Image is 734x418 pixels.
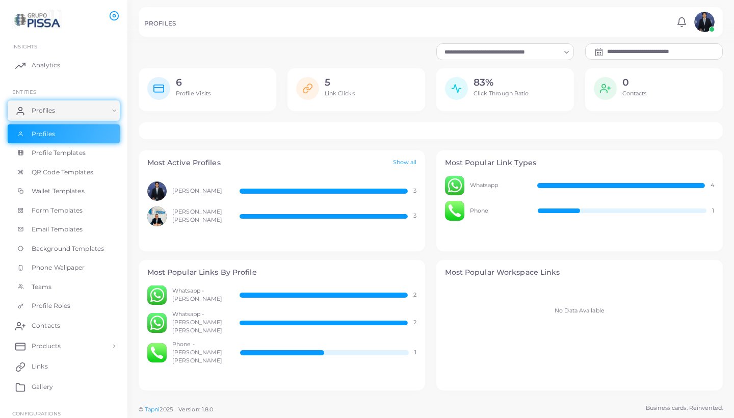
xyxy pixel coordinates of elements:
[8,336,120,356] a: Products
[145,406,160,413] a: Tapni
[445,201,465,221] img: avatar
[12,410,61,416] span: Configurations
[646,404,723,412] span: Business cards. Reinvented.
[32,321,60,330] span: Contacts
[147,181,167,201] img: avatar
[12,43,37,49] span: INSIGHTS
[8,356,120,377] a: Links
[470,181,526,190] span: Whatsapp
[32,148,86,158] span: Profile Templates
[622,77,647,89] h2: 0
[176,90,211,97] span: Profile Visits
[32,206,83,215] span: Form Templates
[712,207,714,215] span: 1
[32,168,93,177] span: QR Code Templates
[147,159,221,167] h4: Most Active Profiles
[8,239,120,258] a: Background Templates
[8,100,120,121] a: Profiles
[711,181,714,190] span: 4
[32,362,48,371] span: Links
[445,159,715,167] h4: Most Popular Link Types
[32,187,85,196] span: Wallet Templates
[32,106,55,115] span: Profiles
[178,406,214,413] span: Version: 1.8.0
[8,258,120,277] a: Phone Wallpaper
[445,176,465,196] img: avatar
[172,208,228,224] span: [PERSON_NAME] [PERSON_NAME]
[8,181,120,201] a: Wallet Templates
[474,90,529,97] span: Click Through Ratio
[441,46,560,58] input: Search for option
[32,225,83,234] span: Email Templates
[325,90,355,97] span: Link Clicks
[172,310,228,335] span: Whatsapp - [PERSON_NAME] [PERSON_NAME]
[172,341,229,365] span: Phone - [PERSON_NAME] [PERSON_NAME]
[9,10,66,29] img: logo
[144,20,176,27] h5: PROFILES
[8,277,120,297] a: Teams
[470,207,527,215] span: Phone
[32,382,53,391] span: Gallery
[445,268,715,277] h4: Most Popular Workspace Links
[147,206,167,226] img: avatar
[8,55,120,75] a: Analytics
[8,316,120,336] a: Contacts
[32,342,61,351] span: Products
[172,287,228,303] span: Whatsapp - [PERSON_NAME]
[8,124,120,144] a: Profiles
[413,291,416,299] span: 2
[176,77,211,89] h2: 6
[445,285,715,336] div: No Data Available
[393,159,417,167] a: Show all
[12,89,36,95] span: ENTITIES
[691,12,717,32] a: avatar
[8,220,120,239] a: Email Templates
[474,77,529,89] h2: 83%
[147,268,417,277] h4: Most Popular Links By Profile
[694,12,715,32] img: avatar
[147,313,167,333] img: avatar
[325,77,355,89] h2: 5
[414,349,416,357] span: 1
[147,343,167,363] img: avatar
[413,212,416,220] span: 3
[8,377,120,397] a: Gallery
[32,282,52,292] span: Teams
[172,187,228,195] span: [PERSON_NAME]
[32,244,104,253] span: Background Templates
[413,319,416,327] span: 2
[8,201,120,220] a: Form Templates
[32,301,70,310] span: Profile Roles
[147,285,167,305] img: avatar
[32,129,55,139] span: Profiles
[139,405,213,414] span: ©
[8,143,120,163] a: Profile Templates
[32,61,60,70] span: Analytics
[436,43,574,60] div: Search for option
[413,187,416,195] span: 3
[160,405,172,414] span: 2025
[8,296,120,316] a: Profile Roles
[8,163,120,182] a: QR Code Templates
[32,263,85,272] span: Phone Wallpaper
[622,90,647,97] span: Contacts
